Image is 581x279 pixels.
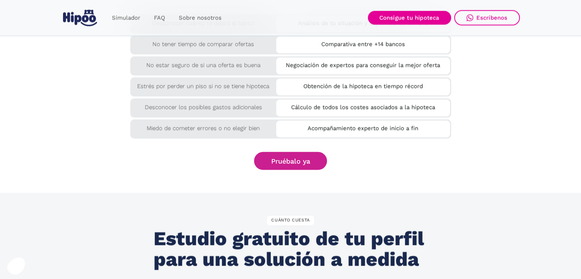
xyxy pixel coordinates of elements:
a: home [61,7,99,29]
div: Escríbenos [476,15,508,21]
div: Comparativa entre +14 bancos [276,36,450,49]
a: FAQ [147,11,172,26]
a: Escríbenos [454,10,520,26]
div: Estrés por perder un piso si no se tiene hipoteca [130,77,277,91]
a: Simulador [105,11,147,26]
div: Cálculo de todos los costes asociados a la hipoteca [276,99,450,112]
a: Consigue tu hipoteca [368,11,451,25]
div: Miedo de cometer errores o no elegir bien [130,119,277,133]
a: Pruébalo ya [254,152,327,170]
div: CUÁNTO CUESTA [267,216,314,225]
h2: Estudio gratuito de tu perfil para una solución a medida [154,228,427,269]
div: No tener tiempo de comparar ofertas [130,35,277,49]
a: Sobre nosotros [172,11,228,26]
div: Obtención de la hipoteca en tiempo récord [276,78,450,91]
div: Desconocer los posibles gastos adicionales [130,98,277,112]
div: No estar seguro de si una oferta es buena [130,56,277,70]
div: Acompañamiento experto de inicio a fin [276,120,450,133]
div: Negociación de expertos para conseguir la mejor oferta [276,57,450,70]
